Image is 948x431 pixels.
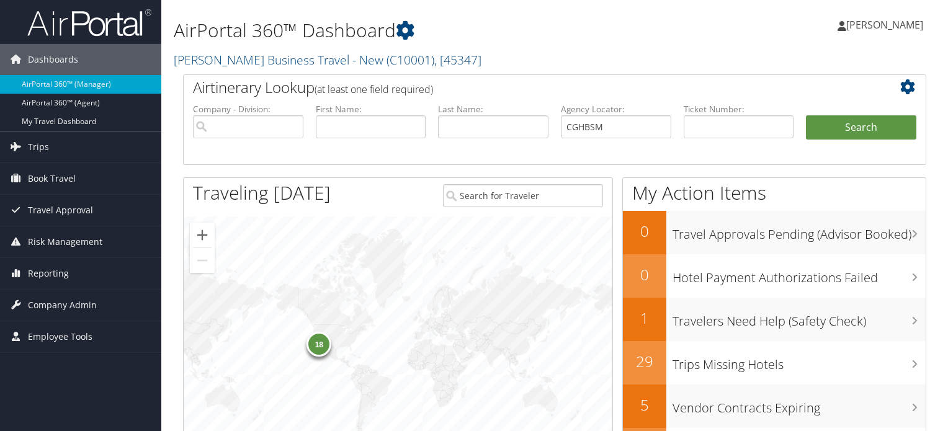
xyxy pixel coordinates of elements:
[28,258,69,289] span: Reporting
[846,18,923,32] span: [PERSON_NAME]
[623,341,926,384] a: 29Trips Missing Hotels
[28,163,76,194] span: Book Travel
[174,51,481,68] a: [PERSON_NAME] Business Travel - New
[438,103,548,115] label: Last Name:
[623,308,666,329] h2: 1
[673,306,926,330] h3: Travelers Need Help (Safety Check)
[28,290,97,321] span: Company Admin
[623,264,666,285] h2: 0
[174,17,682,43] h1: AirPortal 360™ Dashboard
[307,331,332,356] div: 18
[561,103,671,115] label: Agency Locator:
[623,180,926,206] h1: My Action Items
[443,184,603,207] input: Search for Traveler
[28,321,92,352] span: Employee Tools
[806,115,916,140] button: Search
[193,77,854,98] h2: Airtinerary Lookup
[623,221,666,242] h2: 0
[28,131,49,162] span: Trips
[684,103,794,115] label: Ticket Number:
[28,44,78,75] span: Dashboards
[623,254,926,298] a: 0Hotel Payment Authorizations Failed
[387,51,434,68] span: ( C10001 )
[623,384,926,428] a: 5Vendor Contracts Expiring
[673,393,926,417] h3: Vendor Contracts Expiring
[623,211,926,254] a: 0Travel Approvals Pending (Advisor Booked)
[838,6,936,43] a: [PERSON_NAME]
[673,220,926,243] h3: Travel Approvals Pending (Advisor Booked)
[190,223,215,247] button: Zoom in
[193,103,303,115] label: Company - Division:
[28,226,102,257] span: Risk Management
[190,248,215,273] button: Zoom out
[193,180,331,206] h1: Traveling [DATE]
[673,263,926,287] h3: Hotel Payment Authorizations Failed
[27,8,151,37] img: airportal-logo.png
[28,195,93,226] span: Travel Approval
[316,103,426,115] label: First Name:
[623,298,926,341] a: 1Travelers Need Help (Safety Check)
[315,82,433,96] span: (at least one field required)
[673,350,926,373] h3: Trips Missing Hotels
[434,51,481,68] span: , [ 45347 ]
[623,351,666,372] h2: 29
[623,394,666,415] h2: 5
